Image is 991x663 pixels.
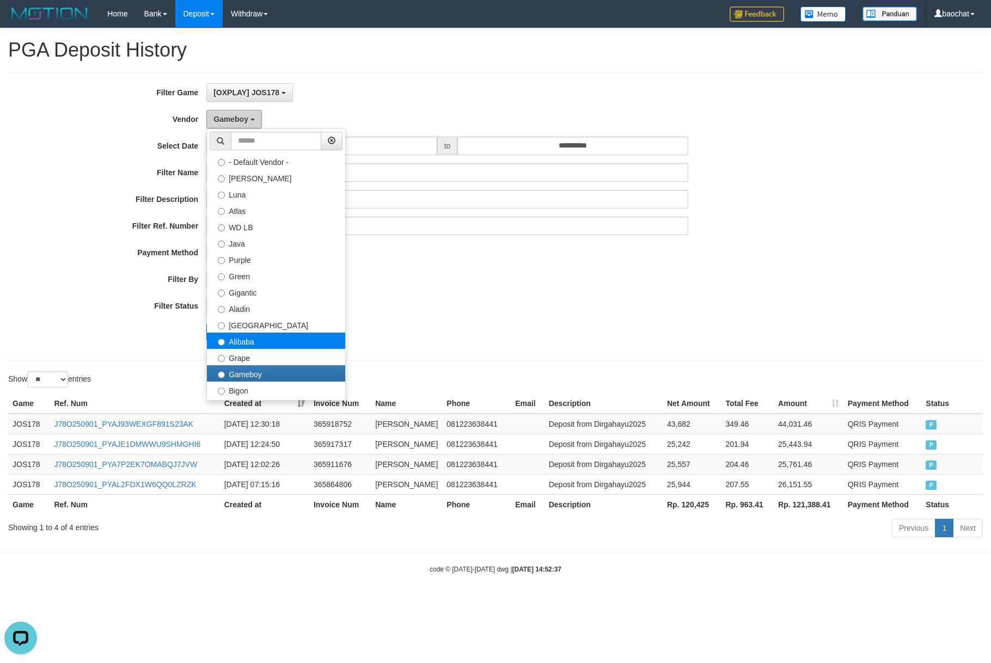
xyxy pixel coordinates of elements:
a: J78O250901_PYA7P2EK7OMABQJ7JVW [54,460,197,469]
span: PAID [926,440,937,450]
td: 081223638441 [442,434,511,454]
th: Rp. 120,425 [663,494,721,514]
td: Deposit from Dirgahayu2025 [545,434,663,454]
input: Java [218,241,225,248]
th: Net Amount [663,394,721,414]
label: - Default Vendor - [207,153,345,169]
th: Name [371,394,442,414]
td: 25,761.46 [774,454,843,474]
span: Gameboy [213,115,248,124]
div: Showing 1 to 4 of 4 entries [8,518,405,533]
a: 1 [935,519,953,537]
input: Grape [218,355,225,362]
td: [DATE] 12:30:18 [220,414,309,434]
span: PAID [926,461,937,470]
th: Payment Method [843,494,922,514]
th: Phone [442,494,511,514]
td: 201.94 [721,434,774,454]
label: Bigon [207,382,345,398]
td: QRIS Payment [843,434,922,454]
th: Invoice Num [309,394,371,414]
img: Button%20Memo.svg [800,7,846,22]
td: 25,443.94 [774,434,843,454]
th: Description [545,494,663,514]
td: 26,151.55 [774,474,843,494]
h1: PGA Deposit History [8,39,983,61]
small: code © [DATE]-[DATE] dwg | [430,566,561,573]
label: Show entries [8,371,91,388]
td: 365918752 [309,414,371,434]
td: QRIS Payment [843,454,922,474]
th: Rp. 121,388.41 [774,494,843,514]
a: Next [953,519,983,537]
span: to [437,137,458,155]
input: [PERSON_NAME] [218,175,225,182]
a: J78O250901_PYAL2FDX1W6QQ0LZRZK [54,480,196,489]
td: [DATE] 07:15:16 [220,474,309,494]
label: Green [207,267,345,284]
input: Gigantic [218,290,225,297]
td: Deposit from Dirgahayu2025 [545,454,663,474]
img: panduan.png [862,7,917,21]
a: J78O250901_PYAJE1DMWWU9SHMGHI6 [54,440,200,449]
td: QRIS Payment [843,414,922,434]
label: Gigantic [207,284,345,300]
th: Email [511,394,544,414]
input: Green [218,273,225,280]
td: 349.46 [721,414,774,434]
td: 365911676 [309,454,371,474]
th: Description [545,394,663,414]
input: - Default Vendor - [218,159,225,166]
td: 25,557 [663,454,721,474]
img: MOTION_logo.png [8,5,91,22]
td: JOS178 [8,434,50,454]
label: Aladin [207,300,345,316]
td: 081223638441 [442,474,511,494]
td: 081223638441 [442,454,511,474]
input: Luna [218,192,225,199]
td: [PERSON_NAME] [371,454,442,474]
td: JOS178 [8,414,50,434]
td: 43,682 [663,414,721,434]
td: 365864806 [309,474,371,494]
a: J78O250901_PYAJ93WEXGF891S23AK [54,420,193,428]
td: 25,944 [663,474,721,494]
label: WD LB [207,218,345,235]
th: Rp. 963.41 [721,494,774,514]
td: 44,031.46 [774,414,843,434]
strong: [DATE] 14:52:37 [512,566,561,573]
th: Status [921,394,983,414]
input: Bigon [218,388,225,395]
th: Game [8,494,50,514]
label: Allstar [207,398,345,414]
th: Phone [442,394,511,414]
span: PAID [926,481,937,490]
label: Purple [207,251,345,267]
td: 25,242 [663,434,721,454]
label: Java [207,235,345,251]
th: Payment Method [843,394,922,414]
th: Ref. Num [50,494,219,514]
td: Deposit from Dirgahayu2025 [545,414,663,434]
input: [GEOGRAPHIC_DATA] [218,322,225,329]
th: Invoice Num [309,494,371,514]
input: Aladin [218,306,225,313]
td: Deposit from Dirgahayu2025 [545,474,663,494]
td: 207.55 [721,474,774,494]
td: [PERSON_NAME] [371,434,442,454]
td: JOS178 [8,454,50,474]
label: [GEOGRAPHIC_DATA] [207,316,345,333]
th: Amount: activate to sort column ascending [774,394,843,414]
th: Email [511,494,544,514]
img: Feedback.jpg [730,7,784,22]
label: Grape [207,349,345,365]
select: Showentries [27,371,68,388]
td: [PERSON_NAME] [371,474,442,494]
label: Gameboy [207,365,345,382]
th: Status [921,494,983,514]
button: Gameboy [206,110,262,128]
td: [DATE] 12:24:50 [220,434,309,454]
td: 081223638441 [442,414,511,434]
input: Atlas [218,208,225,215]
input: Gameboy [218,371,225,378]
